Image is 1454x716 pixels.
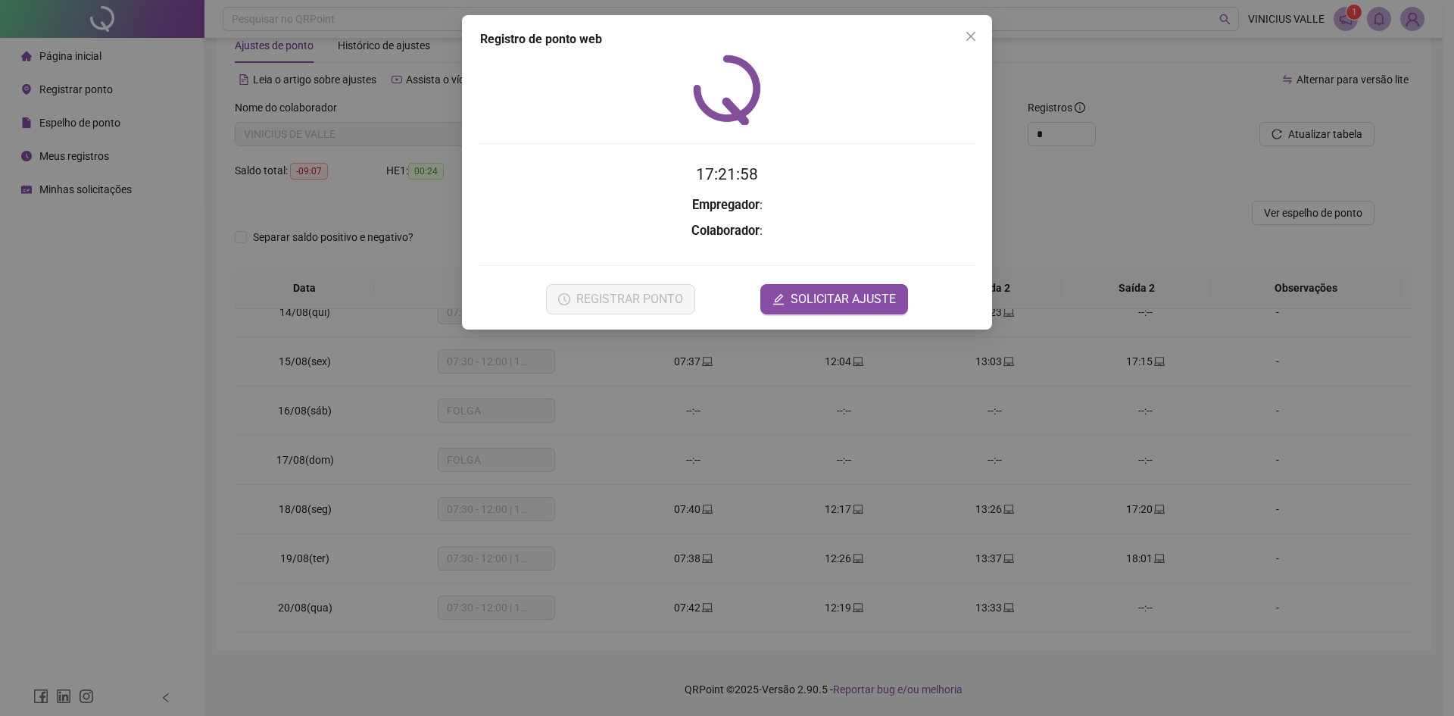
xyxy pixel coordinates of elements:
div: Registro de ponto web [480,30,974,48]
strong: Colaborador [691,224,760,238]
h3: : [480,221,974,241]
span: close [965,30,977,42]
span: SOLICITAR AJUSTE [791,290,896,308]
h3: : [480,195,974,215]
button: editSOLICITAR AJUSTE [760,284,908,314]
img: QRPoint [693,55,761,125]
button: Close [959,24,983,48]
span: edit [772,293,785,305]
strong: Empregador [692,198,760,212]
time: 17:21:58 [696,165,758,183]
button: REGISTRAR PONTO [546,284,695,314]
